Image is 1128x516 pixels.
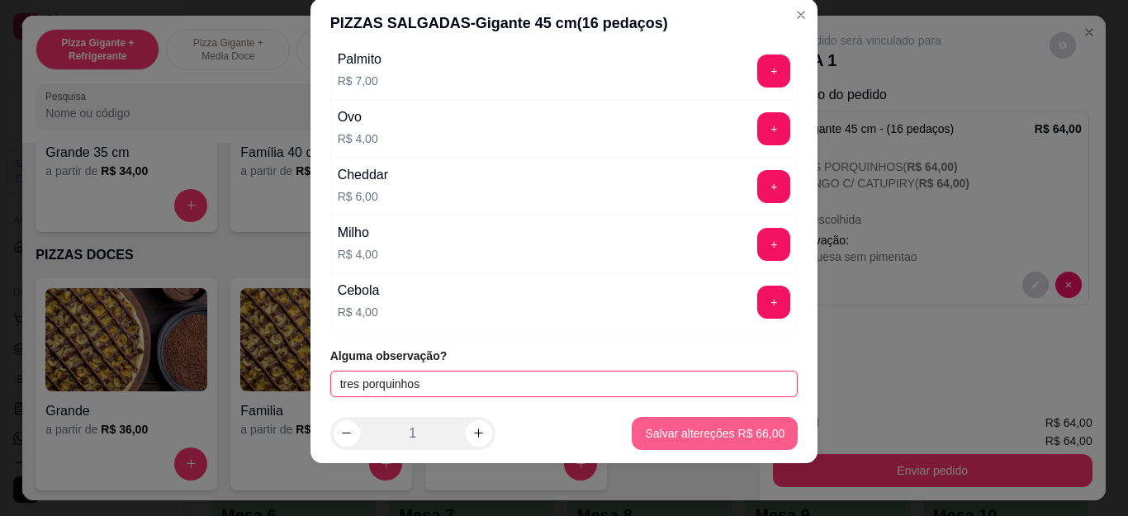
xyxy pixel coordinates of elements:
button: add [757,170,790,203]
button: add [757,228,790,261]
div: R$ 4,00 [338,304,380,320]
button: Salvar altereções R$ 66,00 [632,417,798,450]
input: Ex.: Não quero cebola, sem tomate... [330,371,799,397]
p: 1 [409,424,416,443]
div: Ovo [338,107,378,127]
button: increase-product-quantity [466,420,492,447]
div: PIZZAS SALGADAS - Gigante 45 cm ( 16 pedaços) [330,12,799,35]
div: Milho [338,223,378,243]
button: add [757,54,790,88]
div: Palmito [338,50,382,69]
div: Cebola [338,281,380,301]
button: add [757,112,790,145]
article: Alguma observação? [330,348,799,364]
div: R$ 6,00 [338,188,388,205]
div: R$ 7,00 [338,73,382,89]
button: add [757,286,790,319]
div: R$ 4,00 [338,130,378,147]
button: Close [788,2,814,28]
button: decrease-product-quantity [334,420,360,447]
div: R$ 4,00 [338,246,378,263]
div: Cheddar [338,165,388,185]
